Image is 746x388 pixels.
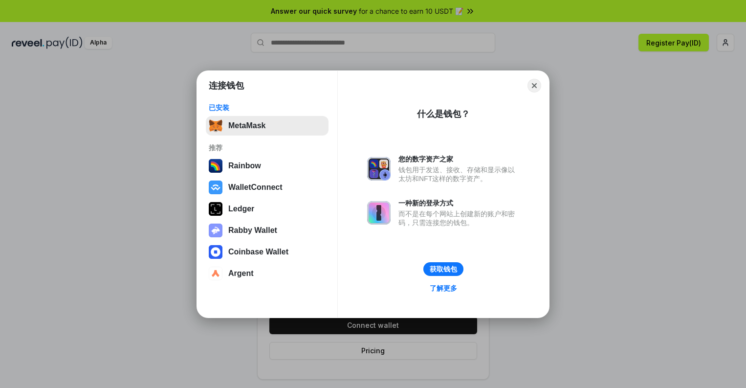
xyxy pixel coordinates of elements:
div: 推荐 [209,143,326,152]
div: Rabby Wallet [228,226,277,235]
img: svg+xml,%3Csvg%20xmlns%3D%22http%3A%2F%2Fwww.w3.org%2F2000%2Fsvg%22%20fill%3D%22none%22%20viewBox... [367,201,391,225]
button: Argent [206,264,329,283]
a: 了解更多 [424,282,463,295]
img: svg+xml,%3Csvg%20xmlns%3D%22http%3A%2F%2Fwww.w3.org%2F2000%2Fsvg%22%20fill%3D%22none%22%20viewBox... [367,157,391,181]
img: svg+xml,%3Csvg%20width%3D%2228%22%20height%3D%2228%22%20viewBox%3D%220%200%2028%2028%22%20fill%3D... [209,245,222,259]
div: 了解更多 [430,284,457,293]
h1: 连接钱包 [209,80,244,91]
img: svg+xml,%3Csvg%20width%3D%2228%22%20height%3D%2228%22%20viewBox%3D%220%200%2028%2028%22%20fill%3D... [209,181,222,194]
button: Close [527,79,541,92]
img: svg+xml,%3Csvg%20width%3D%2228%22%20height%3D%2228%22%20viewBox%3D%220%200%2028%2028%22%20fill%3D... [209,267,222,280]
div: 什么是钱包？ [417,108,470,120]
div: 一种新的登录方式 [398,199,520,207]
button: WalletConnect [206,178,329,197]
div: 您的数字资产之家 [398,155,520,163]
div: 而不是在每个网站上创建新的账户和密码，只需连接您的钱包。 [398,209,520,227]
button: Rabby Wallet [206,221,329,240]
div: 已安装 [209,103,326,112]
div: Rainbow [228,161,261,170]
div: 钱包用于发送、接收、存储和显示像以太坊和NFT这样的数字资产。 [398,165,520,183]
div: WalletConnect [228,183,283,192]
div: MetaMask [228,121,265,130]
div: 获取钱包 [430,265,457,274]
div: Ledger [228,205,254,213]
button: Ledger [206,199,329,219]
img: svg+xml,%3Csvg%20xmlns%3D%22http%3A%2F%2Fwww.w3.org%2F2000%2Fsvg%22%20fill%3D%22none%22%20viewBox... [209,224,222,237]
div: Argent [228,269,254,278]
button: Rainbow [206,156,329,176]
img: svg+xml,%3Csvg%20xmlns%3D%22http%3A%2F%2Fwww.w3.org%2F2000%2Fsvg%22%20width%3D%2228%22%20height%3... [209,202,222,216]
div: Coinbase Wallet [228,248,288,256]
button: Coinbase Wallet [206,242,329,262]
button: MetaMask [206,116,329,136]
img: svg+xml,%3Csvg%20fill%3D%22none%22%20height%3D%2233%22%20viewBox%3D%220%200%2035%2033%22%20width%... [209,119,222,133]
img: svg+xml,%3Csvg%20width%3D%22120%22%20height%3D%22120%22%20viewBox%3D%220%200%20120%20120%22%20fil... [209,159,222,173]
button: 获取钱包 [423,262,463,276]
